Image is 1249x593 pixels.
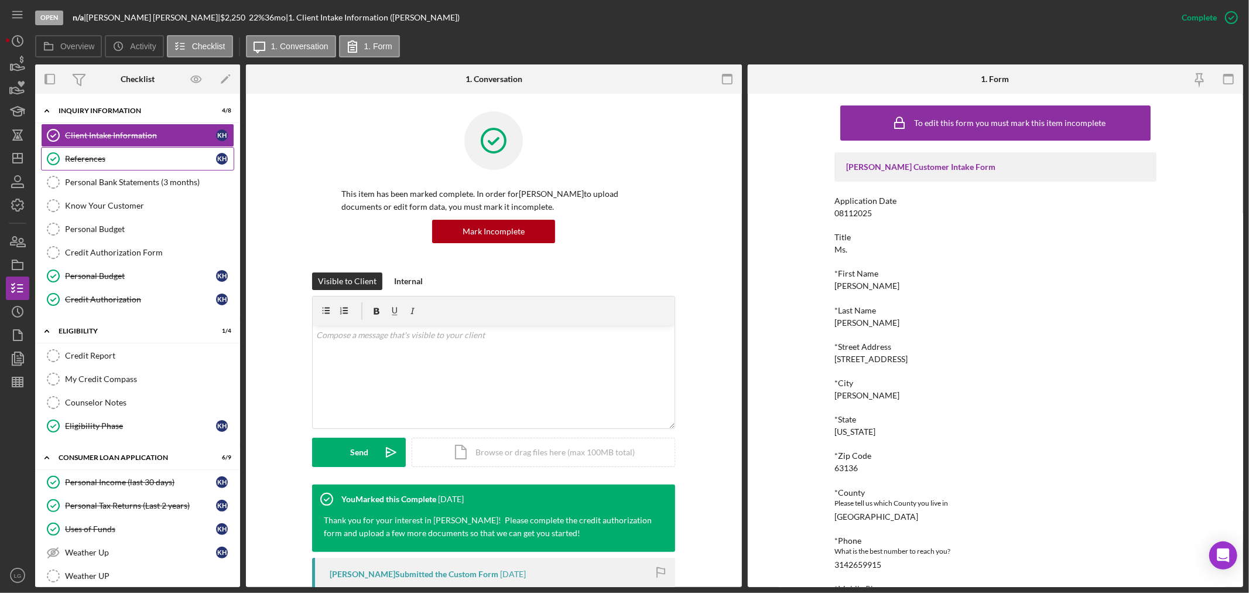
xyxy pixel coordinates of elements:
[65,478,216,487] div: Personal Income (last 30 days)
[339,35,400,57] button: 1. Form
[6,564,29,587] button: LG
[834,546,1156,557] div: What is the best number to reach you?
[41,288,234,311] a: Credit AuthorizationKH
[14,572,22,579] text: LG
[216,523,228,535] div: K H
[432,220,555,243] button: Mark Incomplete
[41,124,234,147] a: Client Intake InformationKH
[35,11,63,25] div: Open
[41,194,234,217] a: Know Your Customer
[834,488,1156,497] div: *County
[41,391,234,414] a: Counselor Notes
[834,342,1156,352] div: *Street Address
[65,351,234,360] div: Credit Report
[312,438,406,467] button: Send
[210,328,231,335] div: 1 / 4
[216,294,228,305] div: K H
[41,564,234,588] a: Weather UP
[41,494,234,517] a: Personal Tax Returns (Last 2 years)KH
[86,13,220,22] div: [PERSON_NAME] [PERSON_NAME] |
[210,454,231,461] div: 6 / 9
[41,414,234,438] a: Eligibility PhaseKH
[65,248,234,257] div: Credit Authorization Form
[341,188,646,214] p: This item has been marked complete. In order for [PERSON_NAME] to upload documents or edit form d...
[41,241,234,264] a: Credit Authorization Form
[265,13,286,22] div: 36 mo
[41,471,234,494] a: Personal Income (last 30 days)KH
[65,374,234,384] div: My Credit Compass
[834,245,847,254] div: Ms.
[834,318,899,328] div: [PERSON_NAME]
[388,272,429,290] button: Internal
[246,35,336,57] button: 1. Conversation
[41,217,234,241] a: Personal Budget
[121,74,155,84] div: Checklist
[271,42,328,51] label: 1. Conversation
[834,355,908,364] div: [STREET_ADDRESS]
[41,517,234,541] a: Uses of FundsKH
[312,272,382,290] button: Visible to Client
[834,209,872,218] div: 08112025
[834,512,918,522] div: [GEOGRAPHIC_DATA]
[73,12,84,22] b: n/a
[834,415,1156,424] div: *State
[1170,6,1243,29] button: Complete
[500,570,526,579] time: 2025-08-11 22:54
[65,501,216,510] div: Personal Tax Returns (Last 2 years)
[41,264,234,288] a: Personal BudgetKH
[364,42,392,51] label: 1. Form
[1182,6,1217,29] div: Complete
[65,154,216,163] div: References
[65,548,216,557] div: Weather Up
[834,427,875,437] div: [US_STATE]
[834,560,881,570] div: 3142659915
[834,391,899,400] div: [PERSON_NAME]
[438,495,464,504] time: 2025-08-14 15:38
[192,42,225,51] label: Checklist
[834,379,1156,388] div: *City
[73,13,86,22] div: |
[59,328,202,335] div: Eligibility
[318,272,377,290] div: Visible to Client
[981,74,1010,84] div: 1. Form
[65,271,216,281] div: Personal Budget
[130,42,156,51] label: Activity
[834,233,1156,242] div: Title
[350,438,368,467] div: Send
[341,495,436,504] div: You Marked this Complete
[41,367,234,391] a: My Credit Compass
[216,420,228,432] div: K H
[216,500,228,512] div: K H
[834,451,1156,461] div: *Zip Code
[41,344,234,367] a: Credit Report
[324,514,652,540] p: Thank you for your interest in [PERSON_NAME]! Please complete the credit authorization form and u...
[35,35,102,57] button: Overview
[834,281,899,291] div: [PERSON_NAME]
[249,13,265,22] div: 22 %
[834,536,1156,546] div: *Phone
[394,272,423,290] div: Internal
[466,74,522,84] div: 1. Conversation
[330,570,498,579] div: [PERSON_NAME] Submitted the Custom Form
[60,42,94,51] label: Overview
[846,162,1145,172] div: [PERSON_NAME] Customer Intake Form
[41,171,234,194] a: Personal Bank Statements (3 months)
[286,13,460,22] div: | 1. Client Intake Information ([PERSON_NAME])
[65,398,234,407] div: Counselor Notes
[65,201,234,210] div: Know Your Customer
[59,107,202,114] div: Inquiry Information
[65,178,234,187] div: Personal Bank Statements (3 months)
[1209,541,1237,570] div: Open Intercom Messenger
[834,464,858,473] div: 63136
[210,107,231,114] div: 4 / 8
[65,295,216,304] div: Credit Authorization
[834,306,1156,315] div: *Last Name
[216,129,228,141] div: K H
[167,35,233,57] button: Checklist
[220,12,245,22] span: $2,250
[216,547,228,558] div: K H
[834,196,1156,206] div: Application Date
[41,541,234,564] a: Weather UpKH
[59,454,202,461] div: Consumer Loan Application
[65,224,234,234] div: Personal Budget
